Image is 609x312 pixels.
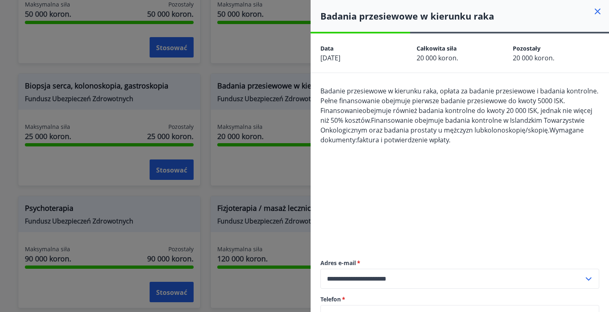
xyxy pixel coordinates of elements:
[513,44,541,52] font: Pozostały
[320,44,333,52] font: Data
[320,106,592,125] font: obejmuje również badania kontrolne do kwoty 20 000 ISK, jednak nie więcej niż 50% kosztów.
[357,135,450,144] font: faktura i potwierdzenie wpłaty.
[513,53,554,62] font: 20 000 koron.
[320,116,585,135] font: Finansowanie obejmuje badania kontrolne w Islandzkim Towarzystwie Onkologicznym oraz badania pros...
[417,44,457,52] font: Całkowita siła
[320,53,340,62] font: [DATE]
[320,295,341,303] font: Telefon
[417,53,458,62] font: 20 000 koron.
[320,259,356,267] font: Adres e-mail
[320,10,494,22] font: Badania przesiewowe w kierunku raka
[484,126,549,135] font: kolonoskopię/skopię.
[320,96,565,115] font: Pełne finansowanie obejmuje pierwsze badanie przesiewowe do kwoty 5000 ISK. Finansowanie
[320,86,598,95] font: Badanie przesiewowe w kierunku raka, opłata za badanie przesiewowe i badania kontrolne.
